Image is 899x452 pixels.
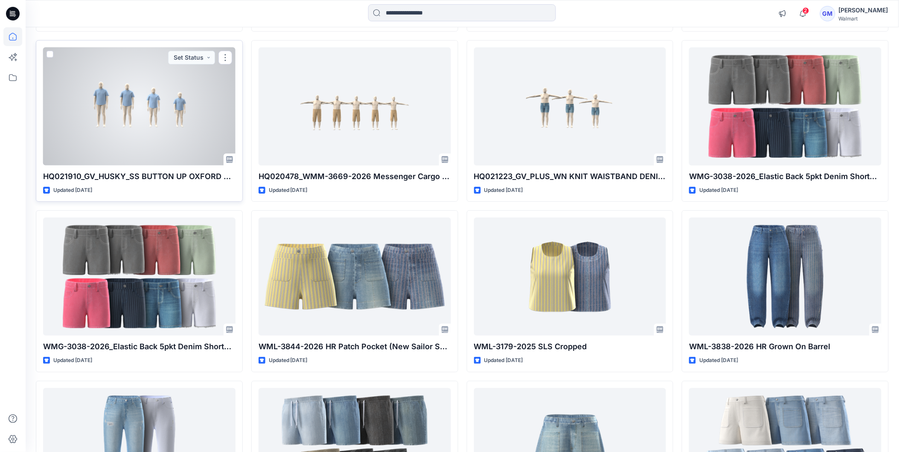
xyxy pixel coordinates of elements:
a: WML-3844-2026 HR Patch Pocket (New Sailor Short) [259,217,451,336]
p: Updated [DATE] [269,186,308,195]
p: HQ020478_WMM-3669-2026 Messenger Cargo Short [259,171,451,183]
a: HQ021910_GV_HUSKY_SS BUTTON UP OXFORD SHIRT [43,47,236,165]
div: GM [820,6,835,21]
p: WMG-3038-2026_Elastic Back 5pkt Denim Shorts 3 Inseam [43,341,236,353]
a: HQ021223_GV_PLUS_WN KNIT WAISTBAND DENIM SHORT [474,47,666,165]
p: Updated [DATE] [699,186,738,195]
a: WMG-3038-2026_Elastic Back 5pkt Denim Shorts 3 Inseam [43,217,236,336]
p: WML-3838-2026 HR Grown On Barrel [689,341,882,353]
span: 2 [803,7,809,14]
p: HQ021910_GV_HUSKY_SS BUTTON UP OXFORD SHIRT [43,171,236,183]
p: WML-3844-2026 HR Patch Pocket (New Sailor Short) [259,341,451,353]
p: Updated [DATE] [53,356,92,365]
a: WML-3838-2026 HR Grown On Barrel [689,217,882,336]
p: Updated [DATE] [269,356,308,365]
p: Updated [DATE] [699,356,738,365]
a: HQ020478_WMM-3669-2026 Messenger Cargo Short [259,47,451,165]
p: WML-3179-2025 SLS Cropped [474,341,666,353]
div: [PERSON_NAME] [839,5,888,15]
p: Updated [DATE] [484,356,523,365]
p: HQ021223_GV_PLUS_WN KNIT WAISTBAND DENIM SHORT [474,171,666,183]
a: WMG-3038-2026_Elastic Back 5pkt Denim Shorts 3 Inseam - Cost Opt [689,47,882,165]
p: WMG-3038-2026_Elastic Back 5pkt Denim Shorts 3 Inseam - Cost Opt [689,171,882,183]
p: Updated [DATE] [53,186,92,195]
div: Walmart [839,15,888,22]
p: Updated [DATE] [484,186,523,195]
a: WML-3179-2025 SLS Cropped [474,217,666,336]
